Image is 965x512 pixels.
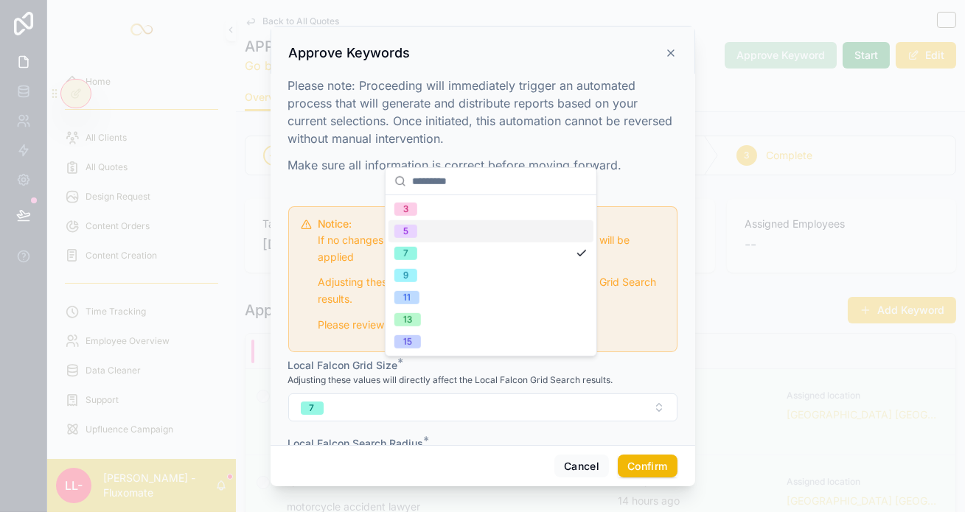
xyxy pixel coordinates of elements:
[318,317,665,334] p: Please review and update them if necessary.
[288,156,677,174] p: Make sure all information is correct before moving forward.
[554,455,609,478] button: Cancel
[318,232,665,334] div: If no changes are made to the fields below, default values will be applied Adjusting these values...
[403,313,412,326] div: 13
[318,232,665,266] p: If no changes are made to the fields below, default values will be applied
[403,291,411,304] div: 11
[318,219,665,229] h5: Notice:
[403,269,408,282] div: 9
[403,225,408,238] div: 5
[288,437,424,449] span: Local Falcon Search Radius
[288,359,398,371] span: Local Falcon Grid Size
[403,335,412,348] div: 15
[288,77,677,147] p: Please note: Proceeding will immediately trigger an automated process that will generate and dist...
[310,401,315,415] div: 7
[288,374,613,386] span: Adjusting these values will directly affect the Local Falcon Grid Search results.
[403,203,408,216] div: 3
[386,195,596,356] div: Suggestions
[403,247,408,260] div: 7
[288,393,677,421] button: Select Button
[318,274,665,308] p: Adjusting these values will directly affect the Local Falcon Grid Search results.
[289,44,411,62] h3: Approve Keywords
[618,455,677,478] button: Confirm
